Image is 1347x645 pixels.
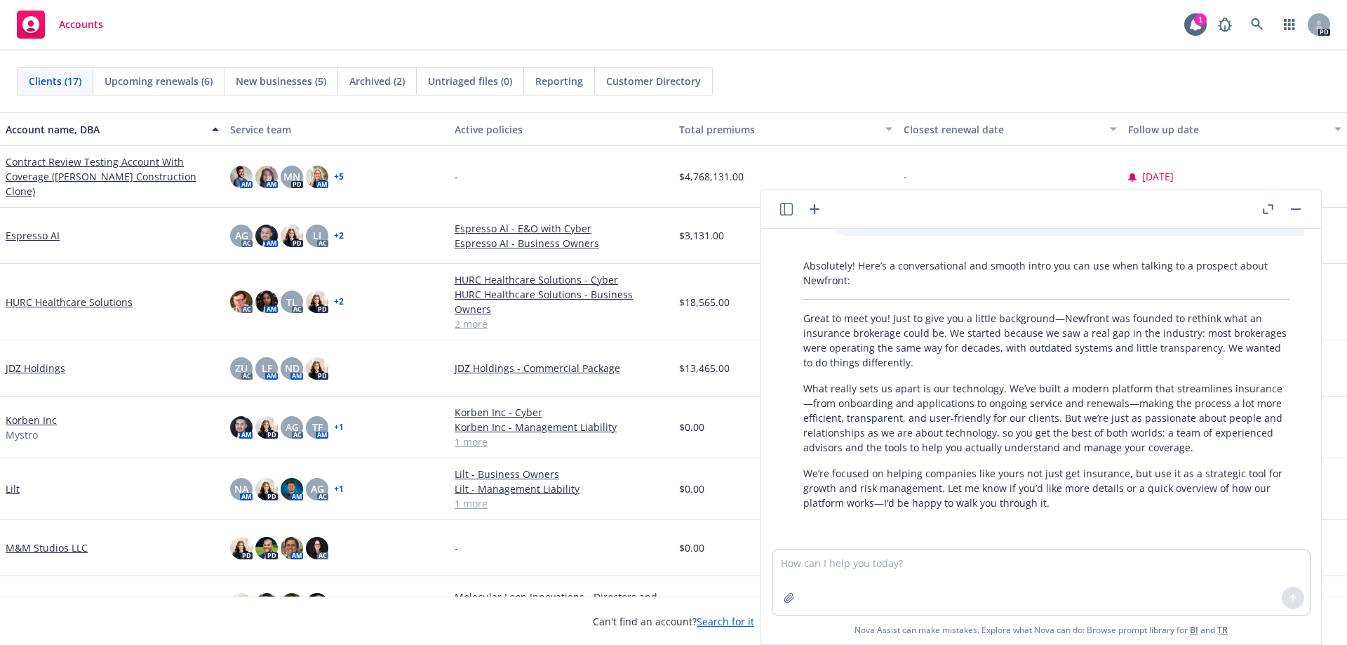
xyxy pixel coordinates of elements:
[230,537,253,559] img: photo
[6,481,20,496] a: Lilt
[235,361,248,375] span: ZU
[6,228,60,243] a: Espresso AI
[606,74,701,88] span: Customer Directory
[281,537,303,559] img: photo
[679,540,704,555] span: $0.00
[1142,169,1174,184] span: [DATE]
[455,420,668,434] a: Korben Inc - Management Liability
[1190,624,1198,636] a: BI
[262,361,272,375] span: LF
[455,590,668,619] a: Molecular Loop Innovations - Directors and Officers
[281,478,303,500] img: photo
[281,225,303,247] img: photo
[59,19,103,30] span: Accounts
[334,232,344,240] a: + 2
[230,416,253,439] img: photo
[1194,13,1207,26] div: 1
[11,5,109,44] a: Accounts
[455,221,668,236] a: Espresso AI - E&O with Cyber
[6,122,203,137] div: Account name, DBA
[455,287,668,317] a: HURC Healthcare Solutions - Business Owners
[255,225,278,247] img: photo
[449,112,673,146] button: Active policies
[803,258,1290,288] p: Absolutely! Here’s a conversational and smooth intro you can use when talking to a prospect about...
[234,481,248,496] span: NA
[105,74,213,88] span: Upcoming renewals (6)
[1275,11,1304,39] a: Switch app
[6,154,219,199] a: Contract Review Testing Account With Coverage ([PERSON_NAME] Construction Clone)
[1128,122,1326,137] div: Follow up date
[334,173,344,181] a: + 5
[6,427,38,442] span: Mystro
[312,420,323,434] span: TF
[334,485,344,493] a: + 1
[455,540,458,555] span: -
[255,416,278,439] img: photo
[803,311,1290,370] p: Great to meet you! Just to give you a little background—Newfront was founded to rethink what an i...
[255,593,278,616] img: photo
[679,169,744,184] span: $4,768,131.00
[679,122,877,137] div: Total premiums
[535,74,583,88] span: Reporting
[306,537,328,559] img: photo
[255,291,278,313] img: photo
[679,420,704,434] span: $0.00
[286,295,297,310] span: TL
[6,540,88,555] a: M&M Studios LLC
[29,74,81,88] span: Clients (17)
[255,166,278,188] img: photo
[230,291,253,313] img: photo
[224,112,449,146] button: Service team
[904,169,907,184] span: -
[679,481,704,496] span: $0.00
[455,122,668,137] div: Active policies
[679,361,730,375] span: $13,465.00
[455,434,668,449] a: 1 more
[306,357,328,380] img: photo
[855,616,1228,644] span: Nova Assist can make mistakes. Explore what Nova can do: Browse prompt library for and
[6,361,65,375] a: JDZ Holdings
[455,272,668,287] a: HURC Healthcare Solutions - Cyber
[285,361,300,375] span: ND
[286,420,299,434] span: AG
[455,361,668,375] a: JDZ Holdings - Commercial Package
[6,295,133,310] a: HURC Healthcare Solutions
[311,481,324,496] span: AG
[306,291,328,313] img: photo
[334,298,344,306] a: + 2
[6,413,57,427] a: Korben Inc
[428,74,512,88] span: Untriaged files (0)
[306,593,328,616] img: photo
[455,169,458,184] span: -
[455,496,668,511] a: 1 more
[898,112,1122,146] button: Closest renewal date
[283,169,300,184] span: MN
[904,122,1101,137] div: Closest renewal date
[455,467,668,481] a: Lilt - Business Owners
[236,74,326,88] span: New businesses (5)
[230,593,253,616] img: photo
[255,478,278,500] img: photo
[803,381,1290,455] p: What really sets us apart is our technology. We’ve built a modern platform that streamlines insur...
[455,481,668,496] a: Lilt - Management Liability
[230,166,253,188] img: photo
[235,228,248,243] span: AG
[230,122,443,137] div: Service team
[255,537,278,559] img: photo
[1217,624,1228,636] a: TR
[803,466,1290,510] p: We’re focused on helping companies like yours not just get insurance, but use it as a strategic t...
[593,614,754,629] span: Can't find an account?
[1243,11,1271,39] a: Search
[349,74,405,88] span: Archived (2)
[1122,112,1347,146] button: Follow up date
[697,615,754,628] a: Search for it
[455,236,668,251] a: Espresso AI - Business Owners
[313,228,321,243] span: LI
[679,228,724,243] span: $3,131.00
[673,112,898,146] button: Total premiums
[455,405,668,420] a: Korben Inc - Cyber
[1211,11,1239,39] a: Report a Bug
[455,317,668,331] a: 2 more
[281,593,303,616] img: photo
[334,423,344,432] a: + 1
